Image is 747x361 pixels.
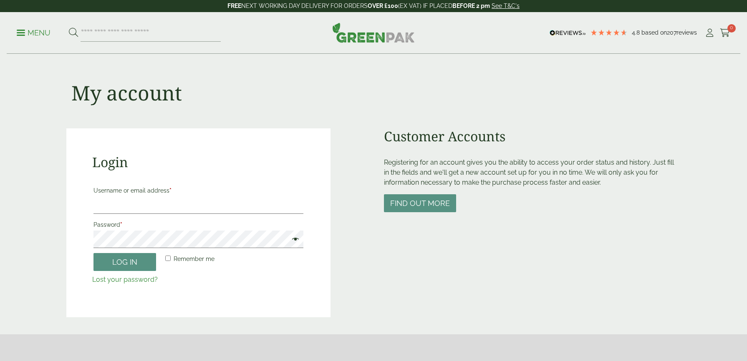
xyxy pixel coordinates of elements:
[92,276,158,283] a: Lost your password?
[492,3,520,9] a: See T&C's
[590,29,628,36] div: 4.79 Stars
[667,29,676,36] span: 207
[720,27,730,39] a: 0
[165,256,171,261] input: Remember me
[384,194,456,212] button: Find out more
[384,200,456,208] a: Find out more
[384,128,681,144] h2: Customer Accounts
[727,24,736,33] span: 0
[71,81,182,105] h1: My account
[93,185,303,196] label: Username or email address
[174,256,215,262] span: Remember me
[332,23,415,43] img: GreenPak Supplies
[632,29,641,36] span: 4.8
[641,29,667,36] span: Based on
[704,29,715,37] i: My Account
[227,3,241,9] strong: FREE
[93,253,156,271] button: Log in
[550,30,586,36] img: REVIEWS.io
[17,28,50,38] p: Menu
[676,29,697,36] span: reviews
[452,3,490,9] strong: BEFORE 2 pm
[368,3,398,9] strong: OVER £100
[17,28,50,36] a: Menu
[384,158,681,188] p: Registering for an account gives you the ability to access your order status and history. Just fi...
[92,154,305,170] h2: Login
[93,219,303,231] label: Password
[720,29,730,37] i: Cart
